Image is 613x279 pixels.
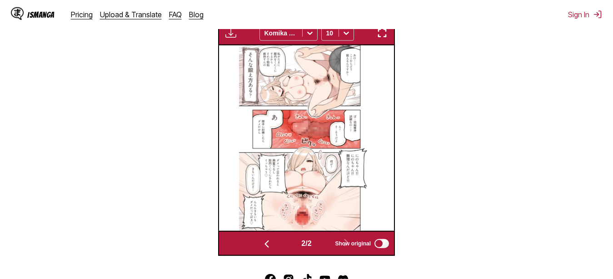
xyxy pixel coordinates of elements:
img: Manga Panel [239,45,374,231]
a: Pricing [71,10,93,19]
div: IsManga [27,10,55,19]
span: Show original [335,240,371,247]
button: Sign In [568,10,602,19]
a: Upload & Translate [100,10,162,19]
img: Download translated images [225,28,236,39]
img: Enter fullscreen [377,28,388,39]
span: 2 / 2 [301,240,311,248]
a: Blog [189,10,204,19]
input: Show original [374,239,389,248]
img: Sign out [593,10,602,19]
img: Previous page [261,239,272,250]
a: IsManga LogoIsManga [11,7,71,22]
img: IsManga Logo [11,7,24,20]
a: FAQ [169,10,182,19]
